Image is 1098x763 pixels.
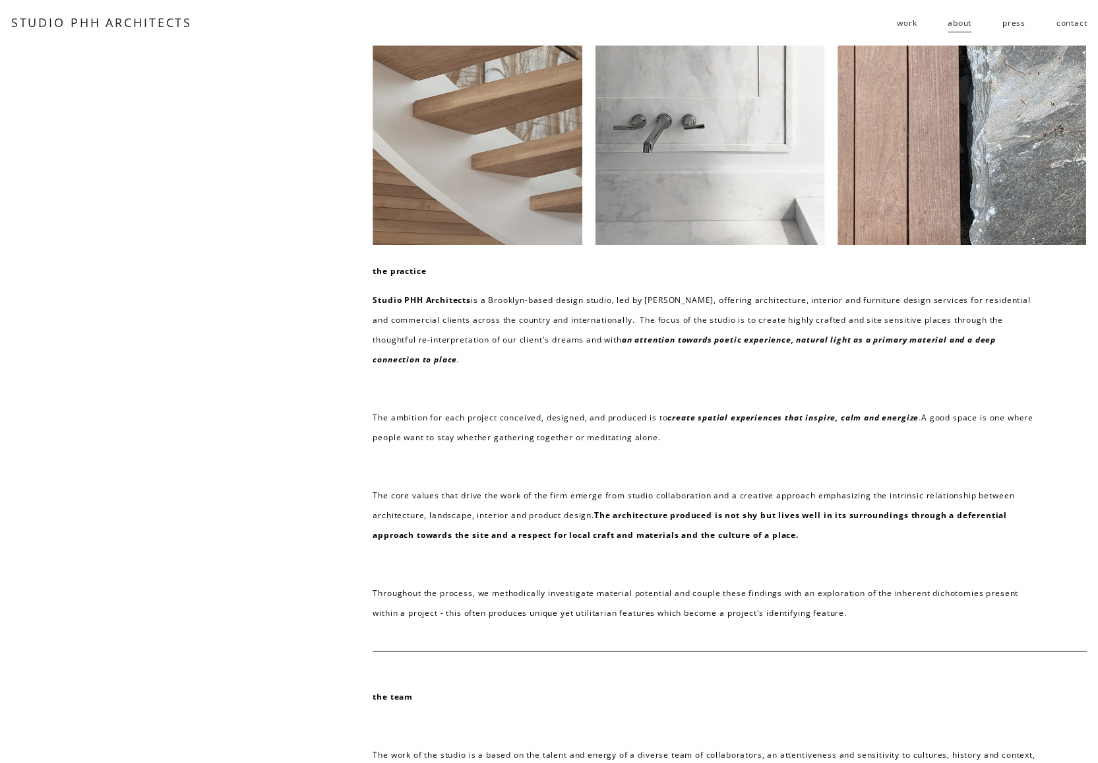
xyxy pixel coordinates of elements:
[373,265,426,277] strong: the practice
[373,583,1042,623] p: Throughout the process, we methodically investigate material potential and couple these findings ...
[457,354,460,365] em: .
[897,13,917,33] span: work
[373,510,1010,541] strong: The architecture produced is not shy but lives well in its surroundings through a deferential app...
[948,12,971,33] a: about
[897,12,917,33] a: folder dropdown
[919,412,921,423] em: .
[1056,12,1087,33] a: contact
[373,290,1042,370] p: is a Brooklyn-based design studio, led by [PERSON_NAME], offering architecture, interior and furn...
[667,412,919,423] em: create spatial experiences that inspire, calm and energize
[373,334,998,365] em: an attention towards poetic experience, natural light as a primary material and a deep connection...
[373,408,1042,448] p: The ambition for each project conceived, designed, and produced is to A good space is one where p...
[1002,12,1025,33] a: press
[373,294,471,306] strong: Studio PHH Architects
[373,486,1042,545] p: The core values that drive the work of the firm emerge from studio collaboration and a creative a...
[373,691,413,702] strong: the team
[11,15,192,30] a: STUDIO PHH ARCHITECTS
